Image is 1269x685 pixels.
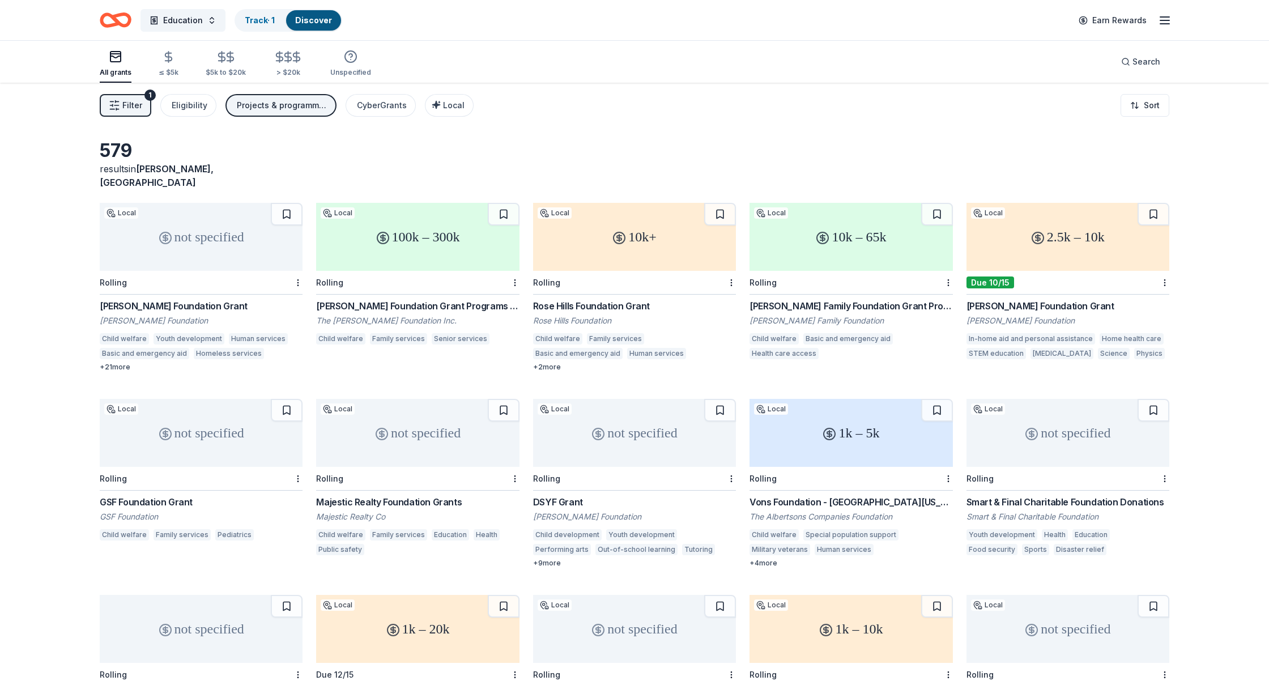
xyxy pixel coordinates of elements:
[316,299,519,313] div: [PERSON_NAME] Foundation Grant Programs - [GEOGRAPHIC_DATA]
[100,7,131,33] a: Home
[100,139,303,162] div: 579
[533,474,560,483] div: Rolling
[330,45,371,83] button: Unspecified
[100,203,303,372] a: not specifiedLocalRolling[PERSON_NAME] Foundation Grant[PERSON_NAME] FoundationChild welfareYouth...
[750,399,952,568] a: 1k – 5kLocalRollingVons Foundation - [GEOGRAPHIC_DATA][US_STATE]The Albertsons Companies Foundati...
[316,595,519,663] div: 1k – 20k
[474,529,500,541] div: Health
[215,529,254,541] div: Pediatrics
[321,403,355,415] div: Local
[100,278,127,287] div: Rolling
[966,529,1037,541] div: Youth development
[206,46,246,83] button: $5k to $20k
[750,399,952,467] div: 1k – 5k
[443,100,465,110] span: Local
[533,670,560,679] div: Rolling
[1144,99,1160,112] span: Sort
[237,99,327,112] div: Projects & programming, General operations, Capital, Education, Conference, Training and capacity...
[606,529,677,541] div: Youth development
[966,595,1169,663] div: not specified
[966,670,994,679] div: Rolling
[1072,529,1110,541] div: Education
[533,495,736,509] div: DSYF Grant
[1098,348,1130,359] div: Science
[295,15,332,25] a: Discover
[966,203,1169,363] a: 2.5k – 10kLocalDue 10/15[PERSON_NAME] Foundation Grant[PERSON_NAME] FoundationIn-home aid and per...
[533,595,736,663] div: not specified
[750,595,952,663] div: 1k – 10k
[316,315,519,326] div: The [PERSON_NAME] Foundation Inc.
[432,333,489,344] div: Senior services
[1030,348,1093,359] div: [MEDICAL_DATA]
[225,94,337,117] button: Projects & programming, General operations, Capital, Education, Conference, Training and capacity...
[750,278,777,287] div: Rolling
[100,163,214,188] span: in
[538,599,572,611] div: Local
[140,9,225,32] button: Education
[100,399,303,467] div: not specified
[163,14,203,27] span: Education
[245,15,275,25] a: Track· 1
[357,99,407,112] div: CyberGrants
[316,278,343,287] div: Rolling
[194,348,264,359] div: Homeless services
[971,207,1005,219] div: Local
[966,203,1169,271] div: 2.5k – 10k
[104,207,138,219] div: Local
[533,348,623,359] div: Basic and emergency aid
[595,544,678,555] div: Out-of-school learning
[100,529,149,541] div: Child welfare
[966,348,1026,359] div: STEM education
[754,207,788,219] div: Local
[815,544,874,555] div: Human services
[1100,333,1164,344] div: Home health care
[235,9,342,32] button: Track· 1Discover
[533,511,736,522] div: [PERSON_NAME] Foundation
[1132,55,1160,69] span: Search
[750,474,777,483] div: Rolling
[316,203,519,348] a: 100k – 300kLocalRolling[PERSON_NAME] Foundation Grant Programs - [GEOGRAPHIC_DATA]The [PERSON_NAM...
[100,595,303,663] div: not specified
[122,99,142,112] span: Filter
[533,559,736,568] div: + 9 more
[750,203,952,271] div: 10k – 65k
[159,68,178,77] div: ≤ $5k
[100,45,131,83] button: All grants
[316,529,365,541] div: Child welfare
[966,299,1169,313] div: [PERSON_NAME] Foundation Grant
[966,333,1095,344] div: In-home aid and personal assistance
[273,68,303,77] div: > $20k
[1072,10,1153,31] a: Earn Rewards
[587,333,644,344] div: Family services
[100,68,131,77] div: All grants
[966,399,1169,467] div: not specified
[1042,529,1068,541] div: Health
[100,163,214,188] span: [PERSON_NAME], [GEOGRAPHIC_DATA]
[273,46,303,83] button: > $20k
[206,68,246,77] div: $5k to $20k
[966,474,994,483] div: Rolling
[750,348,819,359] div: Health care access
[754,599,788,611] div: Local
[750,203,952,363] a: 10k – 65kLocalRolling[PERSON_NAME] Family Foundation Grant Program[PERSON_NAME] Family Foundation...
[159,46,178,83] button: ≤ $5k
[533,529,602,541] div: Child development
[316,333,365,344] div: Child welfare
[750,315,952,326] div: [PERSON_NAME] Family Foundation
[316,511,519,522] div: Majestic Realty Co
[321,599,355,611] div: Local
[144,90,156,101] div: 1
[966,495,1169,509] div: Smart & Final Charitable Foundation Donations
[229,333,288,344] div: Human services
[971,599,1005,611] div: Local
[100,162,303,189] div: results
[533,278,560,287] div: Rolling
[160,94,216,117] button: Eligibility
[533,203,736,271] div: 10k+
[172,99,207,112] div: Eligibility
[1112,50,1169,73] button: Search
[754,403,788,415] div: Local
[316,399,519,559] a: not specifiedLocalRollingMajestic Realty Foundation GrantsMajestic Realty CoChild welfareFamily s...
[432,529,469,541] div: Education
[971,403,1005,415] div: Local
